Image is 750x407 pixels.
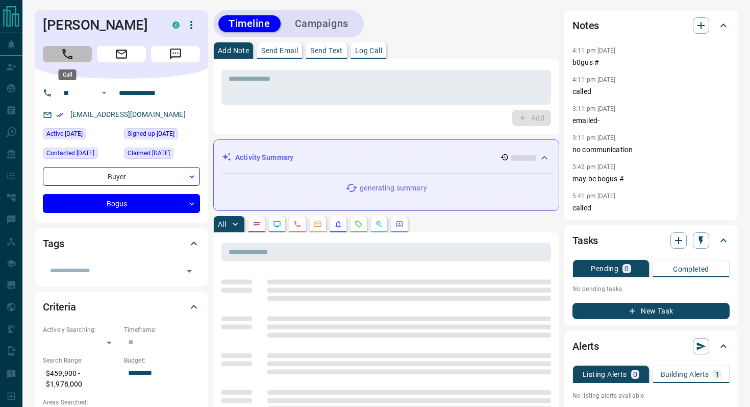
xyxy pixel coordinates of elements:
p: called [572,203,730,213]
p: generating summary [360,183,427,194]
svg: Notes [253,220,261,228]
h2: Notes [572,17,599,34]
h2: Tasks [572,232,598,249]
div: Notes [572,13,730,38]
p: Log Call [355,47,382,54]
p: 3:11 pm [DATE] [572,134,616,141]
p: Send Email [261,47,298,54]
p: Building Alerts [661,371,709,378]
h2: Criteria [43,299,76,315]
p: $459,900 - $1,978,000 [43,365,119,393]
p: 4:11 pm [DATE] [572,47,616,54]
p: Activity Summary [235,152,293,163]
p: Pending [591,265,618,272]
svg: Opportunities [375,220,383,228]
div: Mon Aug 11 2025 [43,128,119,142]
div: Fri Mar 05 2021 [124,148,200,162]
p: Budget: [124,356,200,365]
div: Buyer [43,167,200,186]
span: Call [43,46,92,62]
p: 3:11 pm [DATE] [572,105,616,112]
svg: Email Verified [56,111,63,118]
span: Active [DATE] [46,129,83,139]
button: Campaigns [285,15,359,32]
button: Timeline [218,15,281,32]
p: 0 [624,265,629,272]
p: Listing Alerts [583,371,627,378]
div: Criteria [43,295,200,319]
p: Completed [673,266,709,273]
p: Areas Searched: [43,398,200,407]
p: Actively Searching: [43,325,119,334]
div: Call [59,69,77,80]
div: Tue Aug 12 2025 [43,148,119,162]
button: Open [182,264,196,278]
p: 0 [633,371,637,378]
svg: Agent Actions [395,220,404,228]
p: 5:42 pm [DATE] [572,163,616,171]
div: Tags [43,231,200,256]
p: may be bogus # [572,174,730,184]
div: Activity Summary [222,148,551,167]
div: Thu Mar 09 2017 [124,128,200,142]
p: 4:11 pm [DATE] [572,76,616,83]
p: 1 [715,371,719,378]
h1: [PERSON_NAME] [43,17,157,33]
h2: Tags [43,235,64,252]
span: Email [97,46,146,62]
p: b0gus # [572,57,730,68]
p: Search Range: [43,356,119,365]
svg: Emails [314,220,322,228]
div: Bogus [43,194,200,213]
p: Timeframe: [124,325,200,334]
p: Send Text [310,47,343,54]
p: 5:41 pm [DATE] [572,193,616,200]
button: Open [98,87,110,99]
div: Alerts [572,334,730,358]
p: Add Note [218,47,249,54]
p: No pending tasks [572,281,730,297]
p: All [218,221,226,228]
svg: Lead Browsing Activity [273,220,281,228]
svg: Requests [355,220,363,228]
p: called [572,86,730,97]
svg: Listing Alerts [334,220,342,228]
span: Message [151,46,200,62]
span: Contacted [DATE] [46,148,94,158]
div: Tasks [572,228,730,253]
p: no communication [572,145,730,155]
svg: Calls [293,220,302,228]
button: New Task [572,303,730,319]
div: condos.ca [172,21,180,29]
span: Signed up [DATE] [128,129,174,139]
span: Claimed [DATE] [128,148,170,158]
h2: Alerts [572,338,599,354]
p: emailed- [572,115,730,126]
a: [EMAIL_ADDRESS][DOMAIN_NAME] [70,110,186,118]
p: No listing alerts available [572,391,730,400]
